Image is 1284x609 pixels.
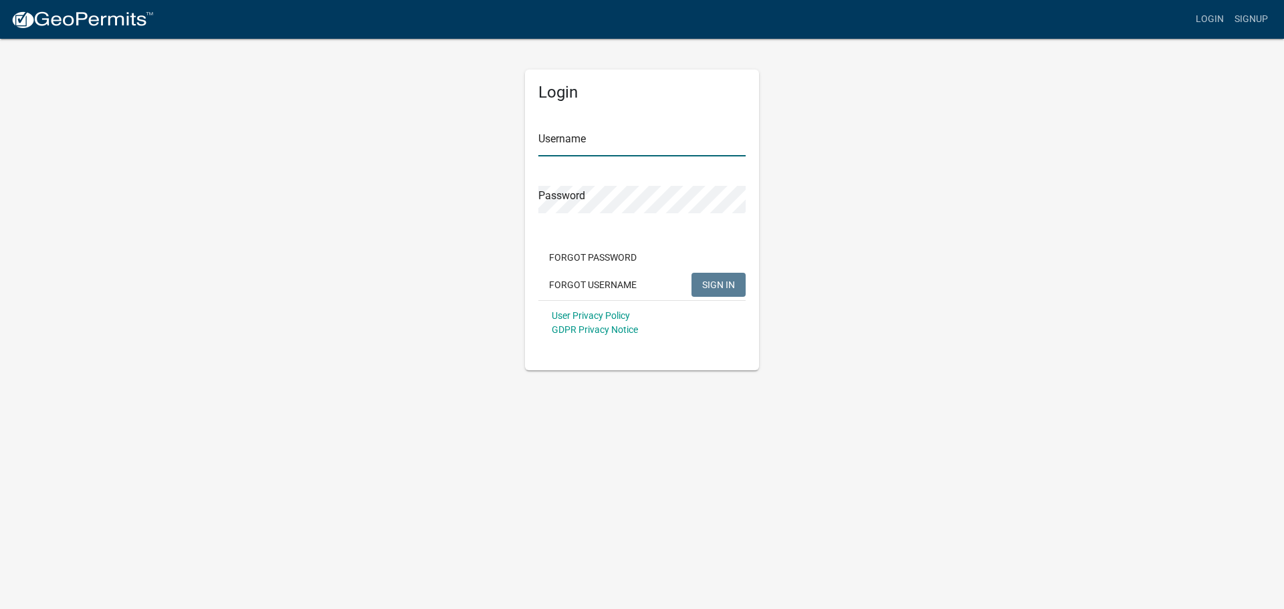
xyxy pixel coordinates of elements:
[702,279,735,289] span: SIGN IN
[552,324,638,335] a: GDPR Privacy Notice
[538,83,746,102] h5: Login
[538,245,647,269] button: Forgot Password
[1229,7,1273,32] a: Signup
[1190,7,1229,32] a: Login
[538,273,647,297] button: Forgot Username
[691,273,746,297] button: SIGN IN
[552,310,630,321] a: User Privacy Policy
